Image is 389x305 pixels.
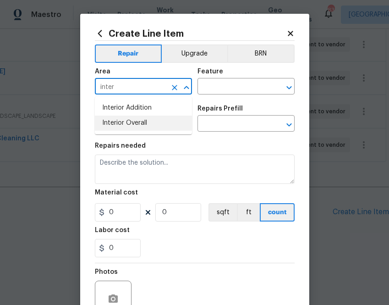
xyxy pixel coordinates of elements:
[95,143,146,149] h5: Repairs needed
[95,68,110,75] h5: Area
[95,28,286,39] h2: Create Line Item
[95,269,118,275] h5: Photos
[237,203,260,222] button: ft
[197,68,223,75] h5: Feature
[95,44,162,63] button: Repair
[227,44,295,63] button: BRN
[283,118,296,131] button: Open
[180,81,193,94] button: Close
[95,116,192,131] li: Interior Overall
[208,203,237,222] button: sqft
[168,81,181,94] button: Clear
[260,203,295,222] button: count
[95,100,192,116] li: Interior Addition
[197,105,243,112] h5: Repairs Prefill
[283,81,296,94] button: Open
[95,227,130,233] h5: Labor cost
[162,44,227,63] button: Upgrade
[95,189,138,196] h5: Material cost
